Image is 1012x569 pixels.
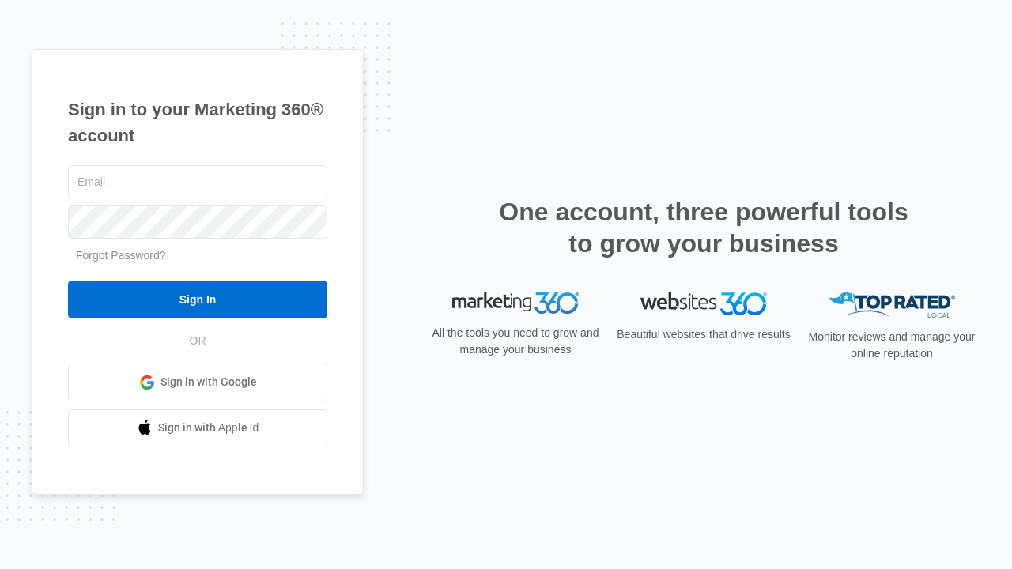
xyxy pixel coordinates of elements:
[829,292,955,318] img: Top Rated Local
[68,165,327,198] input: Email
[803,329,980,362] p: Monitor reviews and manage your online reputation
[427,325,604,358] p: All the tools you need to grow and manage your business
[76,249,166,262] a: Forgot Password?
[68,409,327,447] a: Sign in with Apple Id
[640,292,767,315] img: Websites 360
[615,326,792,343] p: Beautiful websites that drive results
[158,420,259,436] span: Sign in with Apple Id
[160,374,257,390] span: Sign in with Google
[494,196,913,259] h2: One account, three powerful tools to grow your business
[68,281,327,318] input: Sign In
[452,292,579,315] img: Marketing 360
[68,96,327,149] h1: Sign in to your Marketing 360® account
[179,333,217,349] span: OR
[68,364,327,401] a: Sign in with Google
